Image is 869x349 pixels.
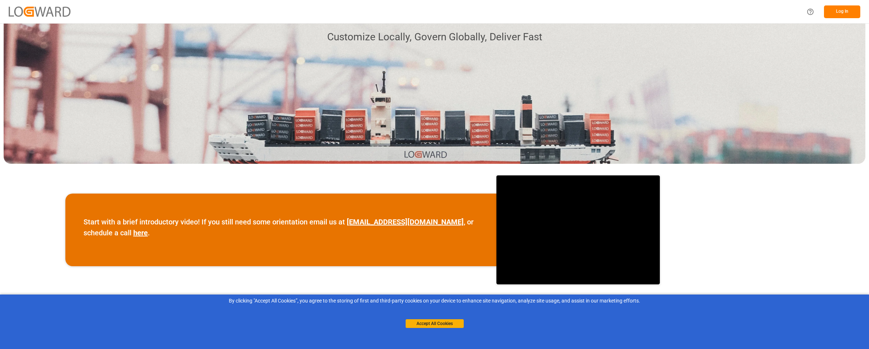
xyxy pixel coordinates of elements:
[84,216,478,238] p: Start with a brief introductory video! If you still need some orientation email us at , or schedu...
[240,29,629,45] p: Customize Locally, Govern Globally, Deliver Fast
[133,228,148,237] a: here
[406,319,464,328] button: Accept All Cookies
[496,175,660,284] iframe: video
[347,218,464,226] a: [EMAIL_ADDRESS][DOMAIN_NAME]
[9,7,70,16] img: Logward_new_orange.png
[5,297,864,305] div: By clicking "Accept All Cookies”, you agree to the storing of first and third-party cookies on yo...
[824,5,860,18] button: Log In
[802,4,819,20] button: Help Center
